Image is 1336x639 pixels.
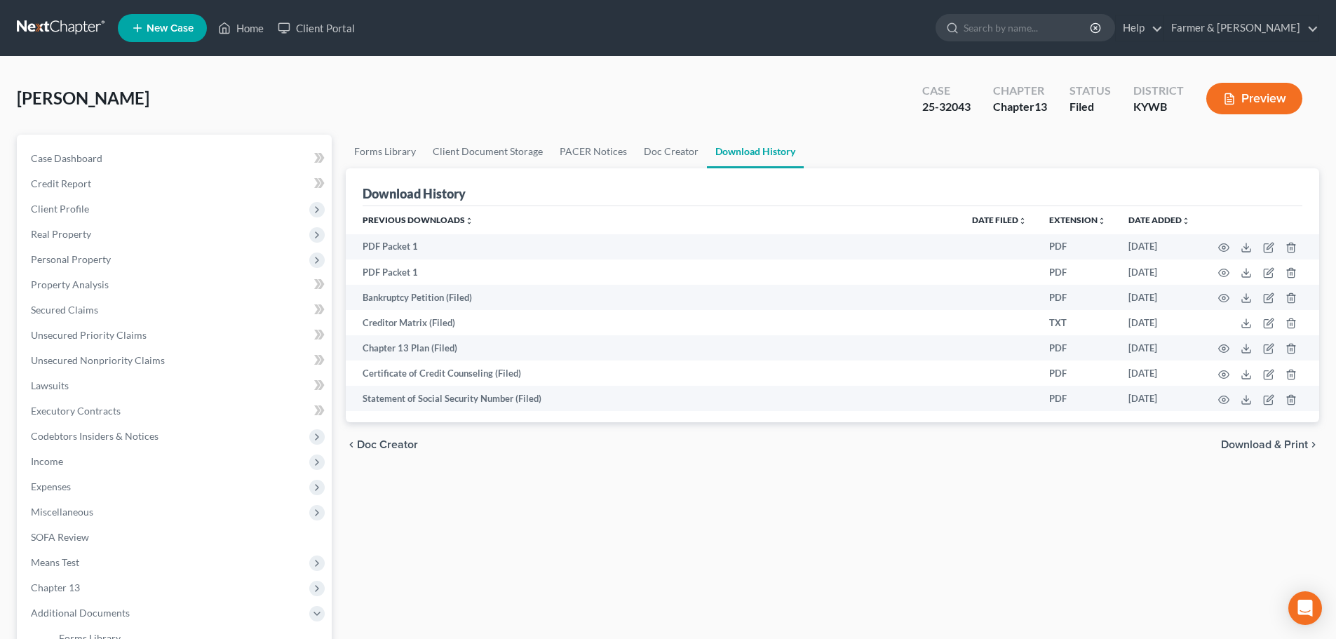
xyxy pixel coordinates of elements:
span: Unsecured Priority Claims [31,329,147,341]
input: Search by name... [964,15,1092,41]
a: Lawsuits [20,373,332,398]
span: New Case [147,23,194,34]
a: SOFA Review [20,525,332,550]
td: [DATE] [1117,335,1201,361]
div: Chapter [993,99,1047,115]
td: Statement of Social Security Number (Filed) [346,386,961,411]
span: Executory Contracts [31,405,121,417]
div: 25-32043 [922,99,971,115]
span: Means Test [31,556,79,568]
td: PDF [1038,335,1117,361]
div: KYWB [1133,99,1184,115]
i: chevron_right [1308,439,1319,450]
a: PACER Notices [551,135,635,168]
button: Download & Print chevron_right [1221,439,1319,450]
span: Real Property [31,228,91,240]
span: Secured Claims [31,304,98,316]
td: [DATE] [1117,234,1201,260]
span: Download & Print [1221,439,1308,450]
td: [DATE] [1117,386,1201,411]
a: Farmer & [PERSON_NAME] [1164,15,1318,41]
a: Help [1116,15,1163,41]
div: Status [1070,83,1111,99]
a: Secured Claims [20,297,332,323]
span: Doc Creator [357,439,418,450]
span: Codebtors Insiders & Notices [31,430,158,442]
a: Download History [707,135,804,168]
div: District [1133,83,1184,99]
td: Bankruptcy Petition (Filed) [346,285,961,310]
span: Lawsuits [31,379,69,391]
div: Case [922,83,971,99]
td: PDF [1038,285,1117,310]
td: TXT [1038,310,1117,335]
td: [DATE] [1117,260,1201,285]
i: chevron_left [346,439,357,450]
a: Doc Creator [635,135,707,168]
span: Miscellaneous [31,506,93,518]
td: PDF Packet 1 [346,234,961,260]
i: unfold_more [465,217,473,225]
td: PDF [1038,260,1117,285]
span: Credit Report [31,177,91,189]
td: PDF [1038,234,1117,260]
span: Expenses [31,480,71,492]
td: Chapter 13 Plan (Filed) [346,335,961,361]
a: Date addedunfold_more [1128,215,1190,225]
a: Home [211,15,271,41]
a: Client Portal [271,15,362,41]
a: Previous Downloadsunfold_more [363,215,473,225]
span: 13 [1034,100,1047,113]
i: unfold_more [1018,217,1027,225]
td: [DATE] [1117,310,1201,335]
div: Download History [363,185,466,202]
div: Chapter [993,83,1047,99]
a: Executory Contracts [20,398,332,424]
span: Personal Property [31,253,111,265]
div: Filed [1070,99,1111,115]
span: SOFA Review [31,531,89,543]
a: Case Dashboard [20,146,332,171]
span: Unsecured Nonpriority Claims [31,354,165,366]
div: Previous Downloads [346,206,1319,412]
td: Certificate of Credit Counseling (Filed) [346,361,961,386]
a: Client Document Storage [424,135,551,168]
td: PDF [1038,386,1117,411]
span: Case Dashboard [31,152,102,164]
span: Chapter 13 [31,581,80,593]
td: [DATE] [1117,285,1201,310]
div: Open Intercom Messenger [1288,591,1322,625]
td: [DATE] [1117,361,1201,386]
button: Preview [1206,83,1302,114]
td: PDF [1038,361,1117,386]
td: PDF Packet 1 [346,260,961,285]
i: unfold_more [1098,217,1106,225]
a: Credit Report [20,171,332,196]
span: Client Profile [31,203,89,215]
span: Additional Documents [31,607,130,619]
i: unfold_more [1182,217,1190,225]
a: Extensionunfold_more [1049,215,1106,225]
td: Creditor Matrix (Filed) [346,310,961,335]
span: [PERSON_NAME] [17,88,149,108]
a: Property Analysis [20,272,332,297]
a: Unsecured Priority Claims [20,323,332,348]
a: Forms Library [346,135,424,168]
a: Date Filedunfold_more [972,215,1027,225]
button: chevron_left Doc Creator [346,439,418,450]
a: Unsecured Nonpriority Claims [20,348,332,373]
span: Property Analysis [31,278,109,290]
span: Income [31,455,63,467]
